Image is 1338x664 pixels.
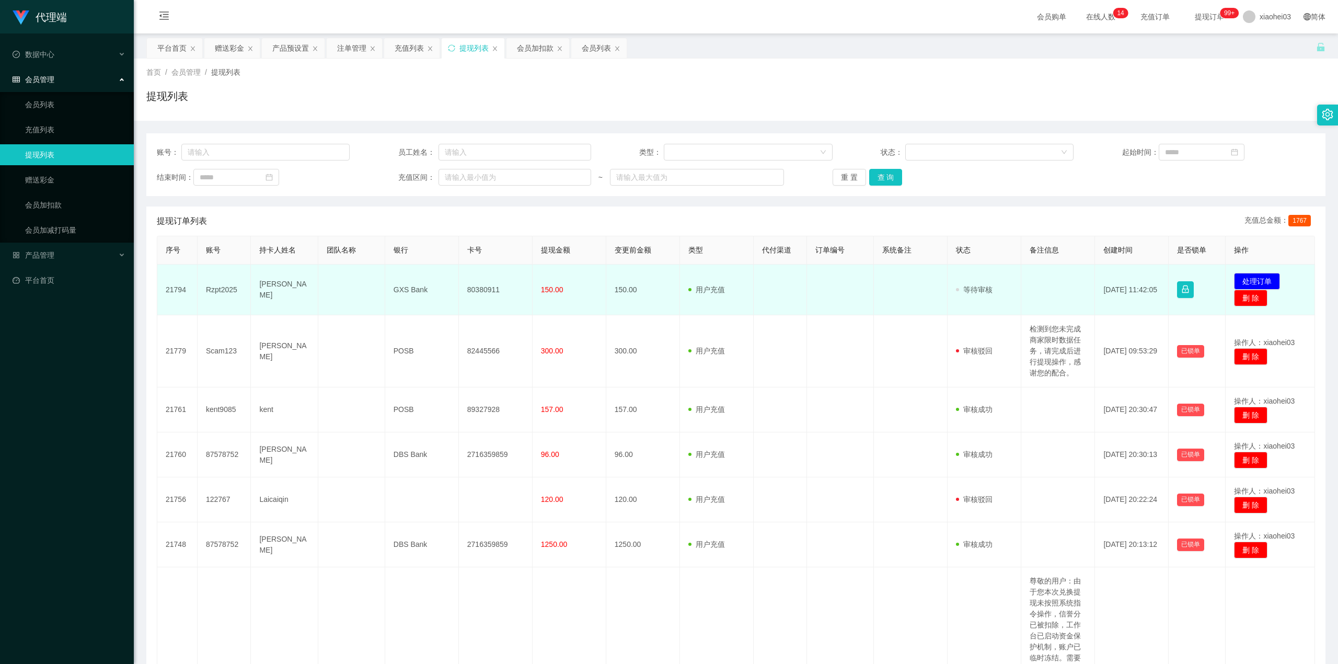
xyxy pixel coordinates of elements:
span: 系统备注 [882,246,912,254]
a: 会员列表 [25,94,125,115]
span: 300.00 [541,347,563,355]
td: POSB [385,387,459,432]
td: [PERSON_NAME] [251,432,318,477]
span: 会员管理 [171,68,201,76]
span: 等待审核 [956,285,993,294]
button: 删 除 [1234,290,1267,306]
button: 删 除 [1234,452,1267,468]
td: 2716359859 [459,522,533,567]
div: 产品预设置 [272,38,309,58]
span: 操作人：xiaohei03 [1234,338,1295,347]
a: 代理端 [13,13,67,21]
span: 序号 [166,246,180,254]
td: kent [251,387,318,432]
span: 用户充值 [688,347,725,355]
span: 会员管理 [13,75,54,84]
span: 是否锁单 [1177,246,1206,254]
span: 操作 [1234,246,1249,254]
span: 操作人：xiaohei03 [1234,397,1295,405]
td: 80380911 [459,265,533,315]
i: 图标: close [190,45,196,52]
span: 充值区间： [398,172,439,183]
span: 操作人：xiaohei03 [1234,442,1295,450]
span: ~ [591,172,610,183]
p: 4 [1121,8,1124,18]
i: 图标: down [820,149,826,156]
div: 赠送彩金 [215,38,244,58]
i: 图标: sync [448,44,455,52]
td: [PERSON_NAME] [251,265,318,315]
span: 用户充值 [688,495,725,503]
span: 审核驳回 [956,347,993,355]
h1: 代理端 [36,1,67,34]
i: 图标: calendar [1231,148,1238,156]
span: 用户充值 [688,540,725,548]
span: 审核成功 [956,540,993,548]
a: 提现列表 [25,144,125,165]
td: 1250.00 [606,522,680,567]
div: 充值列表 [395,38,424,58]
span: 120.00 [541,495,563,503]
button: 处理订单 [1234,273,1280,290]
span: 结束时间： [157,172,193,183]
span: 备注信息 [1030,246,1059,254]
span: 状态 [956,246,971,254]
td: 21748 [157,522,198,567]
a: 图标: dashboard平台首页 [13,270,125,291]
span: 订单编号 [815,246,845,254]
button: 已锁单 [1177,404,1204,416]
img: logo.9652507e.png [13,10,29,25]
td: 21779 [157,315,198,387]
td: 21761 [157,387,198,432]
td: [PERSON_NAME] [251,315,318,387]
td: Scam123 [198,315,251,387]
button: 图标: lock [1177,281,1194,298]
div: 充值总金额： [1244,215,1315,227]
button: 删 除 [1234,407,1267,423]
span: 操作人：xiaohei03 [1234,532,1295,540]
i: 图标: close [492,45,498,52]
span: / [205,68,207,76]
i: 图标: close [312,45,318,52]
td: 122767 [198,477,251,522]
i: 图标: close [614,45,620,52]
td: 87578752 [198,432,251,477]
td: DBS Bank [385,432,459,477]
td: GXS Bank [385,265,459,315]
td: Laicaiqin [251,477,318,522]
span: 账号： [157,147,181,158]
i: 图标: table [13,76,20,83]
span: 充值订单 [1135,13,1175,20]
td: 21794 [157,265,198,315]
i: 图标: close [557,45,563,52]
td: 89327928 [459,387,533,432]
sup: 14 [1113,8,1128,18]
div: 提现列表 [459,38,489,58]
span: 代付渠道 [762,246,791,254]
button: 删 除 [1234,542,1267,558]
span: 审核成功 [956,450,993,459]
td: 120.00 [606,477,680,522]
span: 1250.00 [541,540,568,548]
td: POSB [385,315,459,387]
i: 图标: down [1061,149,1067,156]
td: 96.00 [606,432,680,477]
span: 状态： [881,147,905,158]
td: 检测到您未完成商家限时数据任务，请完成后进行提现操作，感谢您的配合。 [1021,315,1095,387]
i: 图标: close [427,45,433,52]
td: 21756 [157,477,198,522]
span: / [165,68,167,76]
td: [DATE] 20:13:12 [1095,522,1169,567]
span: 变更前金额 [615,246,651,254]
span: 在线人数 [1081,13,1121,20]
input: 请输入 [439,144,591,161]
span: 产品管理 [13,251,54,259]
span: 起始时间： [1122,147,1159,158]
td: [DATE] 20:30:47 [1095,387,1169,432]
td: 82445566 [459,315,533,387]
i: 图标: close [370,45,376,52]
div: 会员列表 [582,38,611,58]
p: 1 [1117,8,1121,18]
h1: 提现列表 [146,88,188,104]
button: 重 置 [833,169,866,186]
